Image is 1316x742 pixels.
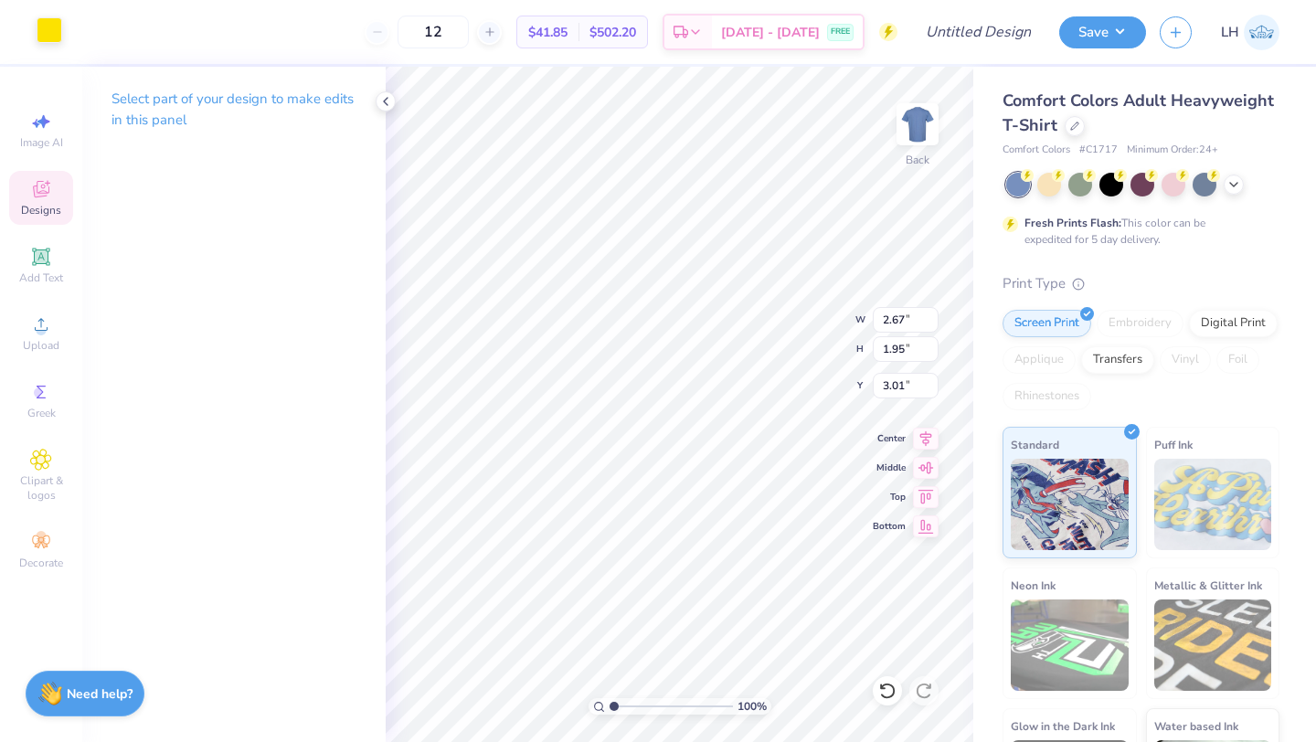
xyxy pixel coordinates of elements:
[1011,716,1115,736] span: Glow in the Dark Ink
[589,23,636,42] span: $502.20
[1127,143,1218,158] span: Minimum Order: 24 +
[1221,22,1239,43] span: LH
[738,698,767,715] span: 100 %
[1216,346,1259,374] div: Foil
[1079,143,1118,158] span: # C1717
[20,135,63,150] span: Image AI
[831,26,850,38] span: FREE
[1154,459,1272,550] img: Puff Ink
[873,432,906,445] span: Center
[1160,346,1211,374] div: Vinyl
[873,461,906,474] span: Middle
[1024,216,1121,230] strong: Fresh Prints Flash:
[1003,383,1091,410] div: Rhinestones
[1003,310,1091,337] div: Screen Print
[1003,346,1076,374] div: Applique
[721,23,820,42] span: [DATE] - [DATE]
[1011,435,1059,454] span: Standard
[19,270,63,285] span: Add Text
[906,152,929,168] div: Back
[1189,310,1278,337] div: Digital Print
[1081,346,1154,374] div: Transfers
[1154,435,1193,454] span: Puff Ink
[67,685,133,703] strong: Need help?
[1154,576,1262,595] span: Metallic & Glitter Ink
[9,473,73,503] span: Clipart & logos
[21,203,61,217] span: Designs
[873,491,906,503] span: Top
[1011,576,1056,595] span: Neon Ink
[1011,599,1129,691] img: Neon Ink
[1059,16,1146,48] button: Save
[911,14,1045,50] input: Untitled Design
[1003,143,1070,158] span: Comfort Colors
[398,16,469,48] input: – –
[27,406,56,420] span: Greek
[1154,599,1272,691] img: Metallic & Glitter Ink
[1244,15,1279,50] img: Lily Huttenstine
[1097,310,1183,337] div: Embroidery
[19,556,63,570] span: Decorate
[1011,459,1129,550] img: Standard
[899,106,936,143] img: Back
[528,23,568,42] span: $41.85
[1003,273,1279,294] div: Print Type
[111,89,356,131] p: Select part of your design to make edits in this panel
[873,520,906,533] span: Bottom
[1024,215,1249,248] div: This color can be expedited for 5 day delivery.
[1003,90,1274,136] span: Comfort Colors Adult Heavyweight T-Shirt
[1154,716,1238,736] span: Water based Ink
[1221,15,1279,50] a: LH
[23,338,59,353] span: Upload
